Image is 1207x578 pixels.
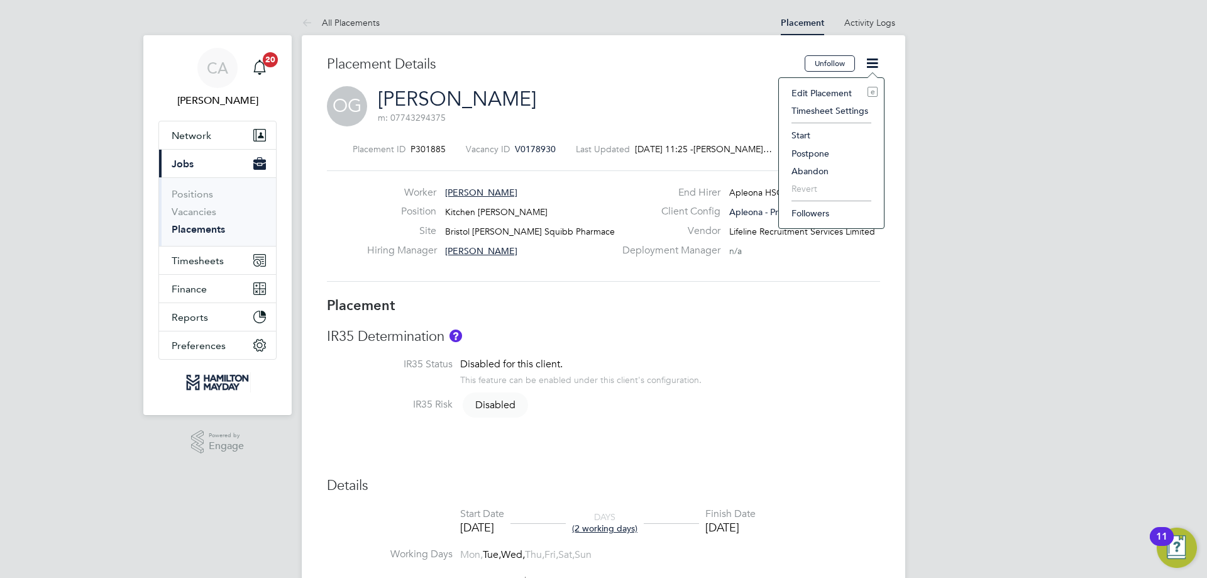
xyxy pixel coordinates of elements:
[445,245,517,257] span: [PERSON_NAME]
[353,143,405,155] label: Placement ID
[172,311,208,323] span: Reports
[247,48,272,88] a: 20
[615,225,720,238] label: Vendor
[566,511,644,534] div: DAYS
[805,55,855,72] button: Unfollow
[868,87,878,97] i: e
[615,186,720,199] label: End Hirer
[729,187,815,198] span: Apleona HSG Limited
[729,226,875,237] span: Lifeline Recruitment Services Limited
[705,520,756,535] div: [DATE]
[327,398,453,411] label: IR35 Risk
[460,548,483,561] span: Mon,
[445,206,548,218] span: Kitchen [PERSON_NAME]
[785,162,878,180] li: Abandon
[172,255,224,267] span: Timesheets
[209,441,244,452] span: Engage
[378,87,536,111] a: [PERSON_NAME]
[159,121,276,149] button: Network
[172,130,211,142] span: Network
[785,126,878,144] li: Start
[172,340,226,352] span: Preferences
[172,188,213,200] a: Positions
[367,225,436,238] label: Site
[158,372,277,392] a: Go to home page
[575,548,592,561] span: Sun
[785,180,878,197] li: Revert
[172,158,194,170] span: Jobs
[159,303,276,331] button: Reports
[411,143,446,155] span: P301885
[576,143,630,155] label: Last Updated
[327,358,453,371] label: IR35 Status
[693,143,772,155] span: [PERSON_NAME]…
[172,283,207,295] span: Finance
[844,17,895,28] a: Activity Logs
[159,150,276,177] button: Jobs
[449,330,462,342] button: About IR35
[460,508,504,521] div: Start Date
[615,244,720,257] label: Deployment Manager
[327,55,795,74] h3: Placement Details
[781,18,824,28] a: Placement
[191,430,245,454] a: Powered byEngage
[1156,536,1167,553] div: 11
[501,548,525,561] span: Wed,
[1157,528,1197,568] button: Open Resource Center, 11 new notifications
[544,548,558,561] span: Fri,
[327,86,367,126] span: OG
[327,328,880,346] h3: IR35 Determination
[635,143,693,155] span: [DATE] 11:25 -
[460,358,563,370] span: Disabled for this client.
[785,84,878,102] li: Edit Placement
[460,520,504,535] div: [DATE]
[327,477,880,495] h3: Details
[302,17,380,28] a: All Placements
[158,93,277,108] span: Claire Adlam
[184,372,250,392] img: hamiltonmayday-logo-retina.png
[159,177,276,246] div: Jobs
[785,204,878,222] li: Followers
[158,48,277,108] a: CA[PERSON_NAME]
[705,508,756,521] div: Finish Date
[785,102,878,119] li: Timesheet Settings
[445,226,657,237] span: Bristol [PERSON_NAME] Squibb Pharmaceuticals Li…
[367,205,436,218] label: Position
[572,523,637,534] span: (2 working days)
[367,244,436,257] label: Hiring Manager
[143,35,292,415] nav: Main navigation
[327,297,395,314] b: Placement
[327,548,453,561] label: Working Days
[159,247,276,274] button: Timesheets
[729,245,742,257] span: n/a
[525,548,544,561] span: Thu,
[460,371,702,386] div: This feature can be enabled under this client's configuration.
[483,548,501,561] span: Tue,
[785,145,878,162] li: Postpone
[367,186,436,199] label: Worker
[615,205,720,218] label: Client Config
[558,548,575,561] span: Sat,
[729,206,801,218] span: Apleona - Pretium
[515,143,556,155] span: V0178930
[159,275,276,303] button: Finance
[172,206,216,218] a: Vacancies
[445,187,517,198] span: [PERSON_NAME]
[378,112,446,123] span: m: 07743294375
[463,392,528,418] span: Disabled
[159,331,276,359] button: Preferences
[209,430,244,441] span: Powered by
[263,52,278,67] span: 20
[466,143,510,155] label: Vacancy ID
[207,60,228,76] span: CA
[172,223,225,235] a: Placements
